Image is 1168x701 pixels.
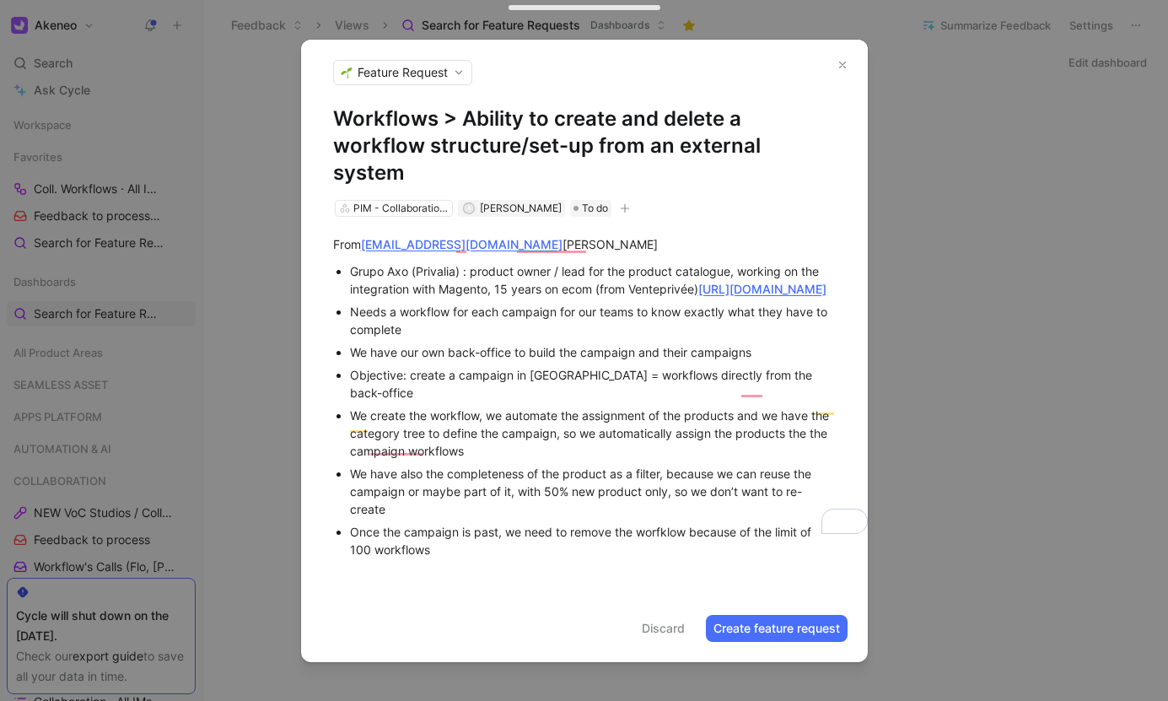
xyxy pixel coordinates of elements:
[464,203,473,213] div: A
[350,343,836,361] div: We have our own back-office to build the campaign and their campaigns
[350,407,836,460] div: We create the workflow, we automate the assignment of the products and we have the category tree ...
[706,615,848,642] button: Create feature request
[634,615,692,642] button: Discard
[350,303,836,338] div: Needs a workflow for each campaign for our teams to know exactly what they have to complete
[301,217,868,574] div: To enrich screen reader interactions, please activate Accessibility in Grammarly extension settings
[353,200,448,217] div: PIM - Collaboration Workflows
[350,465,836,518] div: We have also the completeness of the product as a filter, because we can reuse the campaign or ma...
[698,282,826,296] a: [URL][DOMAIN_NAME]
[350,262,836,298] div: Grupo Axo (Privalia) : product owner / lead for the product catalogue, working on the integration...
[350,523,836,558] div: Once the campaign is past, we need to remove the worfklow because of the limit of 100 workflows
[570,200,611,217] div: To do
[350,366,836,402] div: Objective: create a campaign in [GEOGRAPHIC_DATA] = workflows directly from the back-office
[480,202,562,214] span: [PERSON_NAME]
[341,67,353,78] img: 🌱
[333,235,836,253] div: From [PERSON_NAME]
[361,237,562,251] a: [EMAIL_ADDRESS][DOMAIN_NAME]
[582,200,608,217] span: To do
[333,105,836,186] h1: Workflows > Ability to create and delete a workflow structure/set-up from an external system
[358,64,448,81] span: Feature Request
